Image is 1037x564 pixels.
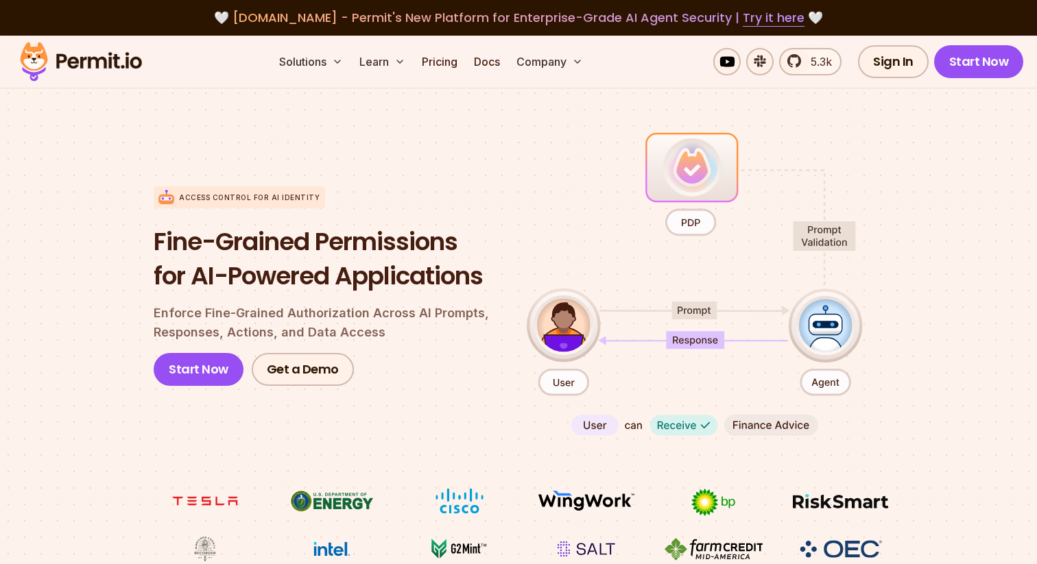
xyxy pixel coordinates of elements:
[779,48,842,75] a: 5.3k
[274,48,348,75] button: Solutions
[797,538,885,560] img: OEC
[354,48,411,75] button: Learn
[802,53,832,70] span: 5.3k
[662,536,765,562] img: Farm Credit
[535,488,638,514] img: Wingwork
[789,488,892,514] img: Risksmart
[252,353,354,386] a: Get a Demo
[154,488,257,514] img: tesla
[743,9,804,27] a: Try it here
[535,536,638,562] img: salt
[416,48,463,75] a: Pricing
[154,353,243,386] a: Start Now
[511,48,588,75] button: Company
[281,536,383,562] img: Intel
[233,9,804,26] span: [DOMAIN_NAME] - Permit's New Platform for Enterprise-Grade AI Agent Security |
[408,536,511,562] img: G2mint
[154,304,505,342] p: Enforce Fine-Grained Authorization Across AI Prompts, Responses, Actions, and Data Access
[14,38,148,85] img: Permit logo
[154,225,505,293] h1: Fine-Grained Permissions for AI-Powered Applications
[408,488,511,514] img: Cisco
[858,45,929,78] a: Sign In
[468,48,505,75] a: Docs
[281,488,383,514] img: US department of energy
[179,193,320,203] p: Access control for AI Identity
[154,536,257,562] img: Maricopa County Recorder\'s Office
[33,8,1004,27] div: 🤍 🤍
[662,488,765,517] img: bp
[934,45,1024,78] a: Start Now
